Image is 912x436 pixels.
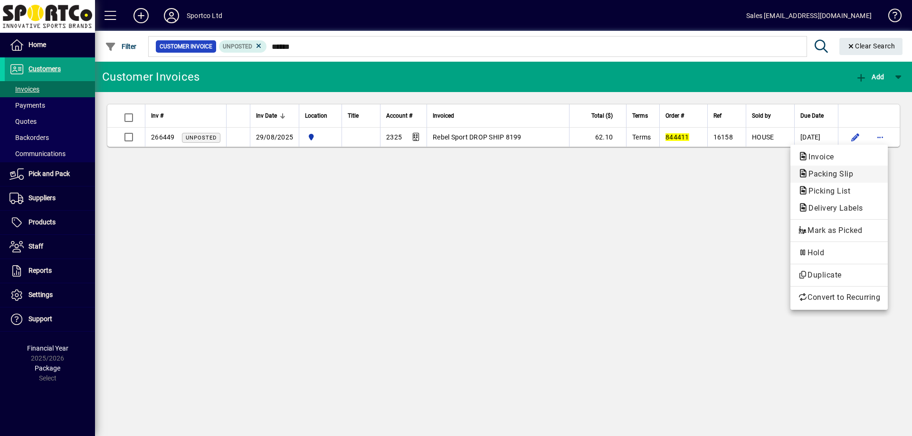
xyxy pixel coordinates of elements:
span: Mark as Picked [798,225,880,236]
span: Hold [798,247,880,259]
span: Picking List [798,186,855,195]
span: Invoice [798,152,839,161]
span: Duplicate [798,269,880,281]
span: Convert to Recurring [798,292,880,303]
span: Packing Slip [798,169,858,178]
span: Delivery Labels [798,204,868,213]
